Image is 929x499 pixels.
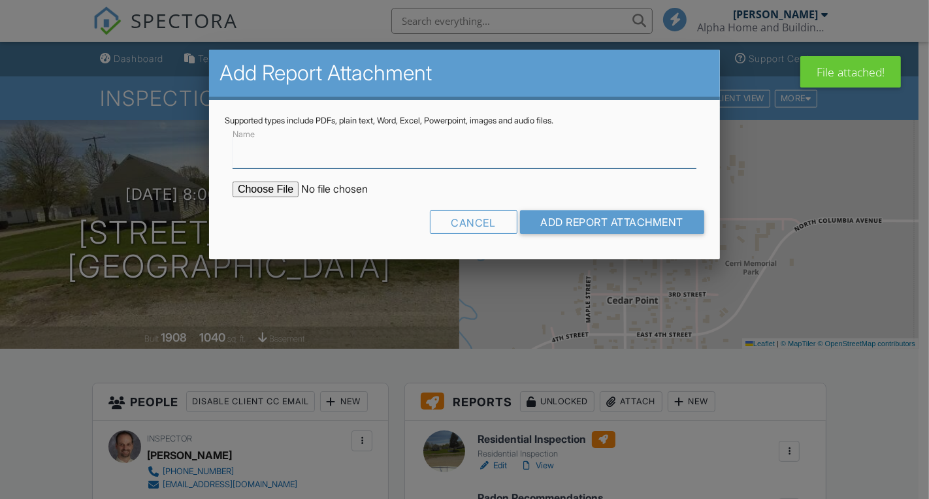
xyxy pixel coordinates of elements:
[233,129,255,140] label: Name
[430,210,517,234] div: Cancel
[225,116,704,126] div: Supported types include PDFs, plain text, Word, Excel, Powerpoint, images and audio files.
[800,56,901,88] div: File attached!
[520,210,705,234] input: Add Report Attachment
[220,60,709,86] h2: Add Report Attachment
